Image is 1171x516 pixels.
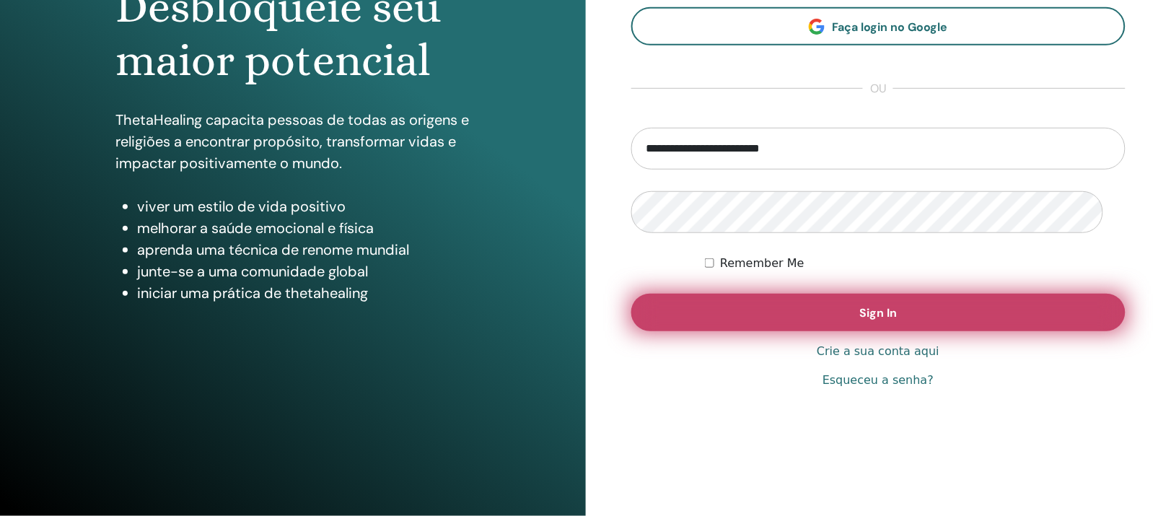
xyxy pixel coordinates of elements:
a: Esqueceu a senha? [823,372,934,389]
li: iniciar uma prática de thetahealing [137,282,470,304]
span: Sign In [859,305,897,320]
a: Faça login no Google [631,7,1126,45]
li: aprenda uma técnica de renome mundial [137,239,470,261]
li: viver um estilo de vida positivo [137,196,470,217]
button: Sign In [631,294,1126,331]
li: melhorar a saúde emocional e física [137,217,470,239]
a: Crie a sua conta aqui [817,343,939,360]
span: ou [863,80,893,97]
label: Remember Me [720,255,804,272]
div: Keep me authenticated indefinitely or until I manually logout [705,255,1126,272]
span: Faça login no Google [832,19,947,35]
li: junte-se a uma comunidade global [137,261,470,282]
p: ThetaHealing capacita pessoas de todas as origens e religiões a encontrar propósito, transformar ... [115,109,470,174]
